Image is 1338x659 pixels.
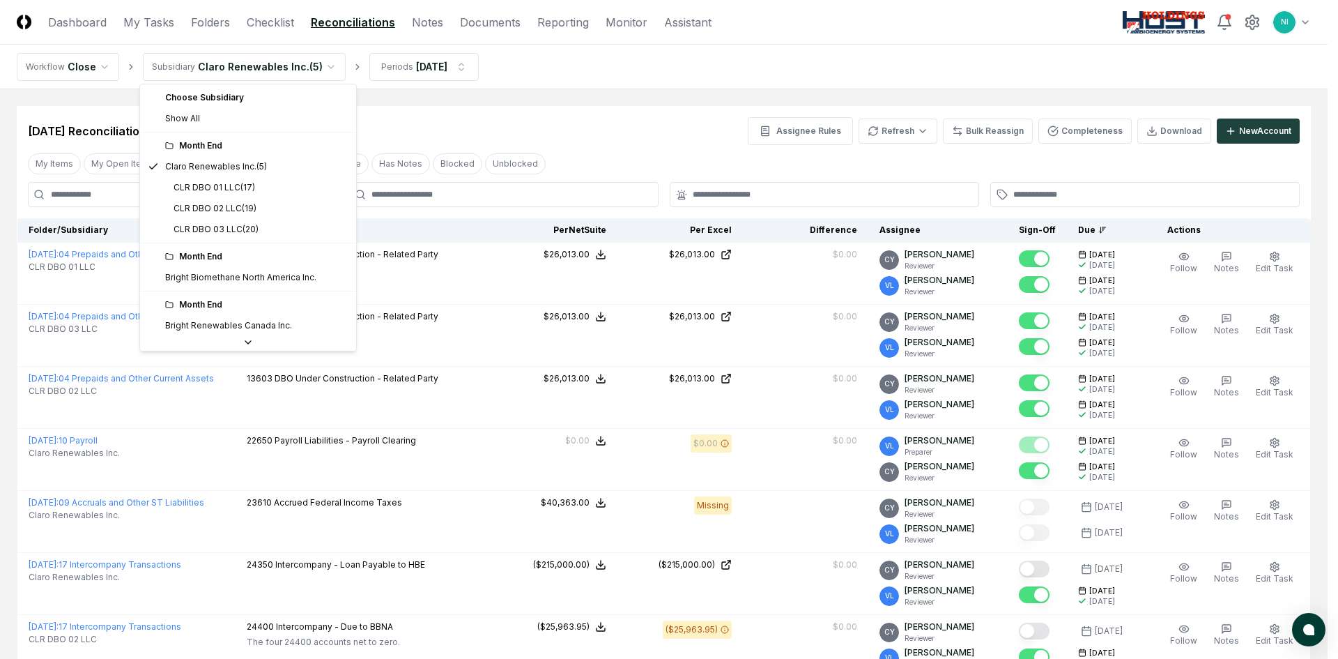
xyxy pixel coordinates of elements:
div: ( 20 ) [243,223,259,236]
div: ( 5 ) [256,160,267,173]
div: CLR DBO 03 LLC [165,223,259,236]
div: Bright Biomethane North America Inc. [165,271,316,284]
div: Month End [165,139,348,152]
div: ( 17 ) [240,181,255,194]
div: Claro Renewables Inc. [165,160,267,173]
div: ( 19 ) [242,202,256,215]
div: Bright Renewables Canada Inc. [165,319,292,332]
span: Show All [165,112,200,125]
div: CLR DBO 02 LLC [165,202,256,215]
div: Month End [165,298,348,311]
div: Choose Subsidiary [143,87,353,108]
div: CLR DBO 01 LLC [165,181,255,194]
div: Month End [165,250,348,263]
